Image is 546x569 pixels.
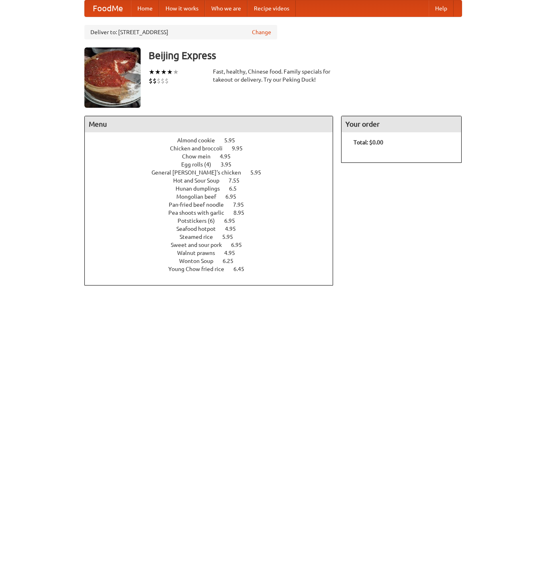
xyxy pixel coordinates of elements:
span: Pan-fried beef noodle [169,201,232,208]
a: Hunan dumplings 6.5 [176,185,252,192]
div: Fast, healthy, Chinese food. Family specials for takeout or delivery. Try our Peking Duck! [213,68,333,84]
a: Steamed rice 5.95 [180,234,248,240]
img: angular.jpg [84,47,141,108]
span: Almond cookie [177,137,223,144]
span: 4.95 [224,250,243,256]
span: Hot and Sour Soup [173,177,227,184]
b: Total: $0.00 [354,139,383,146]
a: Walnut prawns 4.95 [177,250,250,256]
span: 6.95 [224,218,243,224]
span: Egg rolls (4) [181,161,219,168]
h4: Menu [85,116,333,132]
a: Mongolian beef 6.95 [176,193,251,200]
a: Egg rolls (4) 3.95 [181,161,246,168]
li: ★ [167,68,173,76]
a: Wonton Soup 6.25 [179,258,248,264]
span: 6.25 [223,258,241,264]
span: Mongolian beef [176,193,224,200]
span: Sweet and sour pork [171,242,230,248]
a: Change [252,28,271,36]
span: Chow mein [182,153,219,160]
span: Young Chow fried rice [168,266,232,272]
li: ★ [155,68,161,76]
span: 6.95 [225,193,244,200]
a: Sweet and sour pork 6.95 [171,242,257,248]
span: 7.55 [229,177,247,184]
span: Pea shoots with garlic [168,210,232,216]
span: Wonton Soup [179,258,221,264]
a: Young Chow fried rice 6.45 [168,266,259,272]
li: $ [149,76,153,85]
li: ★ [161,68,167,76]
a: Chicken and broccoli 9.95 [170,145,258,152]
a: Pan-fried beef noodle 7.95 [169,201,259,208]
a: Seafood hotpot 4.95 [176,226,251,232]
li: ★ [173,68,179,76]
span: 4.95 [220,153,239,160]
span: 6.5 [229,185,245,192]
a: General [PERSON_NAME]'s chicken 5.95 [151,169,276,176]
li: $ [161,76,165,85]
span: Steamed rice [180,234,221,240]
a: Who we are [205,0,247,16]
span: 6.45 [233,266,252,272]
a: Recipe videos [247,0,296,16]
a: How it works [159,0,205,16]
h3: Beijing Express [149,47,462,64]
span: Chicken and broccoli [170,145,231,152]
a: Pea shoots with garlic 8.95 [168,210,259,216]
span: 3.95 [221,161,239,168]
a: Help [429,0,454,16]
a: Almond cookie 5.95 [177,137,250,144]
span: 7.95 [233,201,252,208]
li: $ [157,76,161,85]
span: 5.95 [224,137,243,144]
div: Deliver to: [STREET_ADDRESS] [84,25,277,39]
span: General [PERSON_NAME]'s chicken [151,169,249,176]
span: 5.95 [250,169,269,176]
a: Home [131,0,159,16]
h4: Your order [342,116,461,132]
span: Potstickers (6) [178,218,223,224]
span: 6.95 [231,242,250,248]
li: ★ [149,68,155,76]
span: 8.95 [233,210,252,216]
span: Walnut prawns [177,250,223,256]
a: Hot and Sour Soup 7.55 [173,177,254,184]
li: $ [165,76,169,85]
span: Seafood hotpot [176,226,224,232]
span: 9.95 [232,145,251,152]
span: 4.95 [225,226,244,232]
a: Chow mein 4.95 [182,153,245,160]
span: Hunan dumplings [176,185,228,192]
span: 5.95 [222,234,241,240]
a: Potstickers (6) 6.95 [178,218,250,224]
a: FoodMe [85,0,131,16]
li: $ [153,76,157,85]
